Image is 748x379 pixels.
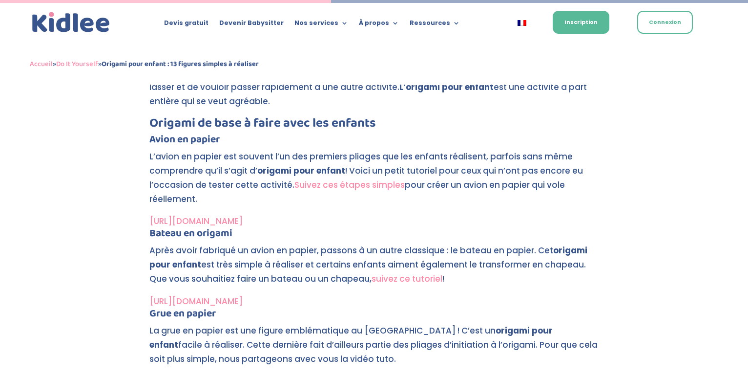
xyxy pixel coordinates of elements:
img: Français [518,20,526,26]
a: Connexion [637,11,693,34]
a: Inscription [553,11,609,34]
strong: L’origami pour enfant [399,81,494,93]
a: Do It Yourself [56,58,98,70]
p: La grue en papier est une figure emblématique au [GEOGRAPHIC_DATA] ! C’est un facile à réaliser. ... [149,324,599,375]
strong: origami pour enfant [257,165,345,177]
a: Nos services [294,20,348,30]
h4: Grue en papier [149,309,599,324]
a: Ressources [410,20,460,30]
a: [URL][DOMAIN_NAME] [149,295,243,307]
a: [URL][DOMAIN_NAME] [149,215,243,227]
p: Optez pour des figures simples à effectuer avec votre enfant. Le cas échéant, votre petit risque ... [149,66,599,117]
h4: Avion en papier [149,134,599,150]
a: Devis gratuit [164,20,208,30]
h3: Origami de base à faire avec les enfants [149,117,599,134]
a: À propos [359,20,399,30]
a: Devenir Babysitter [219,20,284,30]
a: suivez ce tutoriel [372,273,442,285]
a: Accueil [30,58,53,70]
a: Kidlee Logo [30,10,112,35]
a: Suivez ces étapes simples [294,179,405,191]
span: » » [30,58,259,70]
h4: Bateau en origami [149,228,599,244]
strong: Origami pour enfant : 13 figures simples à réaliser [102,58,259,70]
p: Après avoir fabriqué un avion en papier, passons à un autre classique : le bateau en papier. Cet ... [149,244,599,294]
img: logo_kidlee_bleu [30,10,112,35]
strong: origami pour enfant [149,325,553,351]
p: L’avion en papier est souvent l’un des premiers pliages que les enfants réalisent, parfois sans m... [149,150,599,215]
